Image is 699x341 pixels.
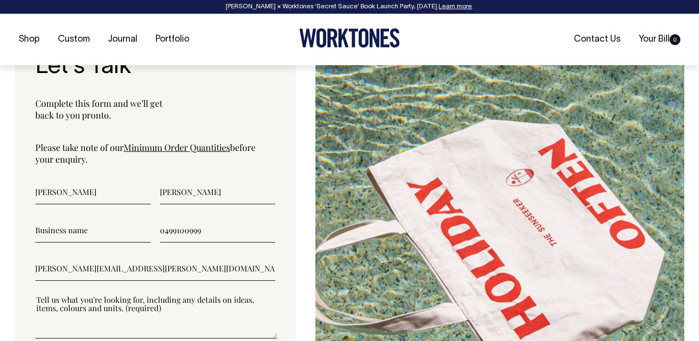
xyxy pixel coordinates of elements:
a: Shop [15,31,44,48]
input: Last name (required) [160,180,275,204]
input: Business name [35,218,151,243]
a: Your Bill0 [635,31,684,48]
a: Learn more [439,4,472,10]
p: Please take note of our before your enquiry. [35,142,275,165]
a: Contact Us [570,31,624,48]
h3: Let's Talk [35,54,275,80]
a: Journal [104,31,141,48]
span: 0 [670,34,680,45]
input: Email (required) [35,256,275,281]
input: Phone (required) [160,218,275,243]
input: First name (required) [35,180,151,204]
div: [PERSON_NAME] × Worktones ‘Secret Sauce’ Book Launch Party, [DATE]. . [10,3,689,10]
a: Minimum Order Quantities [124,142,230,153]
a: Custom [54,31,94,48]
p: Complete this form and we’ll get back to you pronto. [35,97,275,121]
a: Portfolio [152,31,193,48]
